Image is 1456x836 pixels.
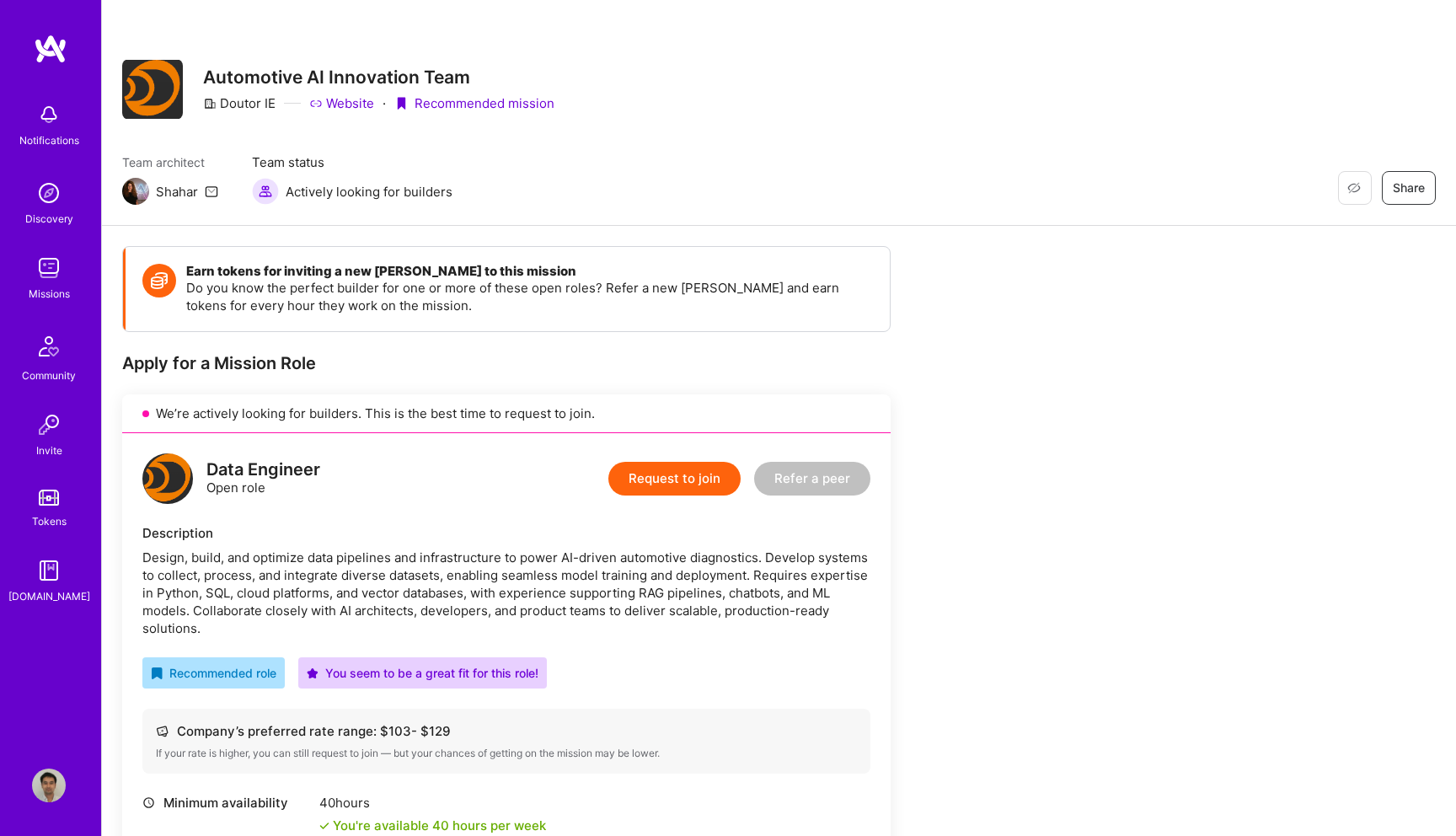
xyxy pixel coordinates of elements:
[142,549,870,637] div: Design, build, and optimize data pipelines and infrastructure to power AI-driven automotive diagn...
[205,185,218,198] i: icon Mail
[142,264,176,297] img: Token icon
[319,794,546,812] div: 40 hours
[142,453,193,504] img: logo
[32,251,66,285] img: teamwork
[319,817,546,834] div: You're available 40 hours per week
[383,94,386,112] div: ·
[151,667,163,679] i: icon RecommendedBadge
[142,794,311,812] div: Minimum availability
[319,821,329,831] i: icon Check
[608,462,741,496] button: Request to join
[252,153,452,171] span: Team status
[32,408,66,442] img: Invite
[394,94,554,112] div: Recommended mission
[252,178,279,205] img: Actively looking for builders
[32,176,66,210] img: discovery
[309,94,374,112] a: Website
[22,367,76,384] div: Community
[28,769,70,802] a: User Avatar
[156,747,857,760] div: If your rate is higher, you can still request to join — but your chances of getting on the missio...
[307,664,538,682] div: You seem to be a great fit for this role!
[122,60,183,119] img: Company Logo
[156,725,169,737] i: icon Cash
[203,97,217,110] i: icon CompanyGray
[206,461,320,479] div: Data Engineer
[29,285,70,303] div: Missions
[29,326,69,367] img: Community
[156,183,198,201] div: Shahar
[25,210,73,228] div: Discovery
[32,98,66,131] img: bell
[307,667,318,679] i: icon PurpleStar
[32,512,67,530] div: Tokens
[394,97,408,110] i: icon PurpleRibbon
[32,769,66,802] img: User Avatar
[19,131,79,149] div: Notifications
[156,722,857,740] div: Company’s preferred rate range: $ 103 - $ 129
[151,664,276,682] div: Recommended role
[142,524,870,542] div: Description
[1382,171,1436,205] button: Share
[286,183,452,201] span: Actively looking for builders
[1393,180,1425,196] span: Share
[754,462,870,496] button: Refer a peer
[122,352,891,374] div: Apply for a Mission Role
[206,461,320,496] div: Open role
[8,587,90,605] div: [DOMAIN_NAME]
[39,490,59,506] img: tokens
[142,796,155,809] i: icon Clock
[186,264,873,279] h4: Earn tokens for inviting a new [PERSON_NAME] to this mission
[122,178,149,205] img: Team Architect
[203,67,554,88] h3: Automotive AI Innovation Team
[34,34,67,64] img: logo
[32,554,66,587] img: guide book
[122,153,218,171] span: Team architect
[36,442,62,459] div: Invite
[122,394,891,433] div: We’re actively looking for builders. This is the best time to request to join.
[186,279,873,314] p: Do you know the perfect builder for one or more of these open roles? Refer a new [PERSON_NAME] an...
[203,94,276,112] div: Doutor IE
[1347,181,1361,195] i: icon EyeClosed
